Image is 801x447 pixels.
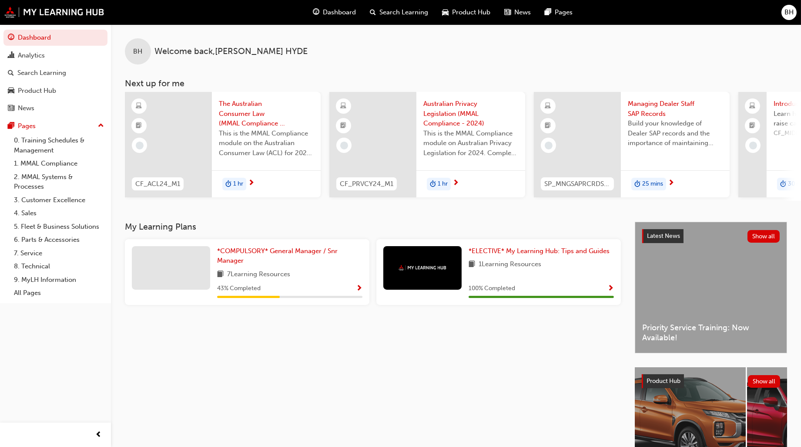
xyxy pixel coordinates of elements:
[780,179,786,190] span: duration-icon
[748,375,781,388] button: Show all
[4,7,104,18] img: mmal
[3,118,107,134] button: Pages
[781,5,797,20] button: BH
[634,179,640,190] span: duration-icon
[436,3,498,21] a: car-iconProduct Hub
[635,222,787,353] a: Latest NewsShow allPriority Service Training: Now Available!
[136,101,142,112] span: learningResourceType_ELEARNING-icon
[469,284,515,294] span: 100 % Completed
[341,120,347,132] span: booktick-icon
[642,374,780,388] a: Product HubShow all
[3,47,107,64] a: Analytics
[423,129,518,158] span: This is the MMAL Compliance module on Australian Privacy Legislation for 2024. Complete this modu...
[323,7,356,17] span: Dashboard
[313,7,320,18] span: guage-icon
[125,222,621,232] h3: My Learning Plans
[3,30,107,46] a: Dashboard
[98,120,104,132] span: up-icon
[642,229,780,243] a: Latest NewsShow all
[498,3,538,21] a: news-iconNews
[647,377,680,385] span: Product Hub
[545,142,553,149] span: learningRecordVerb_NONE-icon
[749,142,757,149] span: learningRecordVerb_NONE-icon
[452,179,459,187] span: next-icon
[10,193,107,207] a: 3. Customer Excellence
[248,179,255,187] span: next-icon
[18,51,45,61] div: Analytics
[628,99,723,119] span: Managing Dealer Staff SAP Records
[227,269,290,280] span: 7 Learning Resources
[545,101,551,112] span: learningResourceType_ELEARNING-icon
[8,105,14,112] span: news-icon
[17,68,66,78] div: Search Learning
[225,179,231,190] span: duration-icon
[452,7,491,17] span: Product Hub
[8,69,14,77] span: search-icon
[356,285,362,293] span: Show Progress
[10,170,107,193] a: 2. MMAL Systems & Processes
[668,179,674,187] span: next-icon
[363,3,436,21] a: search-iconSearch Learning
[784,7,794,17] span: BH
[329,92,525,197] a: CF_PRVCY24_M1Australian Privacy Legislation (MMAL Compliance - 2024)This is the MMAL Compliance m...
[10,286,107,300] a: All Pages
[10,157,107,170] a: 1. MMAL Compliance
[607,283,614,294] button: Show Progress
[370,7,376,18] span: search-icon
[750,101,756,112] span: laptop-icon
[10,273,107,287] a: 9. MyLH Information
[442,7,449,18] span: car-icon
[136,142,144,149] span: learningRecordVerb_NONE-icon
[642,323,780,342] span: Priority Service Training: Now Available!
[750,120,756,132] span: booktick-icon
[534,92,730,197] a: SP_MNGSAPRCRDS_M1Managing Dealer Staff SAP RecordsBuild your knowledge of Dealer SAP records and ...
[217,269,224,280] span: book-icon
[430,179,436,190] span: duration-icon
[134,47,143,57] span: BH
[341,101,347,112] span: learningResourceType_ELEARNING-icon
[306,3,363,21] a: guage-iconDashboard
[217,284,261,294] span: 43 % Completed
[217,247,338,265] span: *COMPULSORY* General Manager / Snr Manager
[125,92,321,197] a: CF_ACL24_M1The Australian Consumer Law (MMAL Compliance - 2024)This is the MMAL Compliance module...
[136,120,142,132] span: booktick-icon
[3,100,107,116] a: News
[8,34,14,42] span: guage-icon
[515,7,531,17] span: News
[135,179,180,189] span: CF_ACL24_M1
[747,230,780,243] button: Show all
[18,103,34,113] div: News
[219,129,314,158] span: This is the MMAL Compliance module on the Australian Consumer Law (ACL) for 2024. Complete this m...
[607,285,614,293] span: Show Progress
[340,142,348,149] span: learningRecordVerb_NONE-icon
[10,247,107,260] a: 7. Service
[154,47,308,57] span: Welcome back , [PERSON_NAME] HYDE
[505,7,511,18] span: news-icon
[545,7,552,18] span: pages-icon
[8,52,14,60] span: chart-icon
[18,86,56,96] div: Product Hub
[545,120,551,132] span: booktick-icon
[356,283,362,294] button: Show Progress
[628,119,723,148] span: Build your knowledge of Dealer SAP records and the importance of maintaining your staff records i...
[10,233,107,247] a: 6. Parts & Accessories
[219,99,314,129] span: The Australian Consumer Law (MMAL Compliance - 2024)
[399,265,446,271] img: mmal
[111,78,801,88] h3: Next up for me
[18,121,36,131] div: Pages
[340,179,393,189] span: CF_PRVCY24_M1
[8,87,14,95] span: car-icon
[647,232,680,240] span: Latest News
[544,179,610,189] span: SP_MNGSAPRCRDS_M1
[438,179,448,189] span: 1 hr
[3,28,107,118] button: DashboardAnalyticsSearch LearningProduct HubNews
[469,247,610,255] span: *ELECTIVE* My Learning Hub: Tips and Guides
[469,259,475,270] span: book-icon
[10,207,107,220] a: 4. Sales
[469,246,613,256] a: *ELECTIVE* My Learning Hub: Tips and Guides
[10,260,107,273] a: 8. Technical
[3,65,107,81] a: Search Learning
[538,3,580,21] a: pages-iconPages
